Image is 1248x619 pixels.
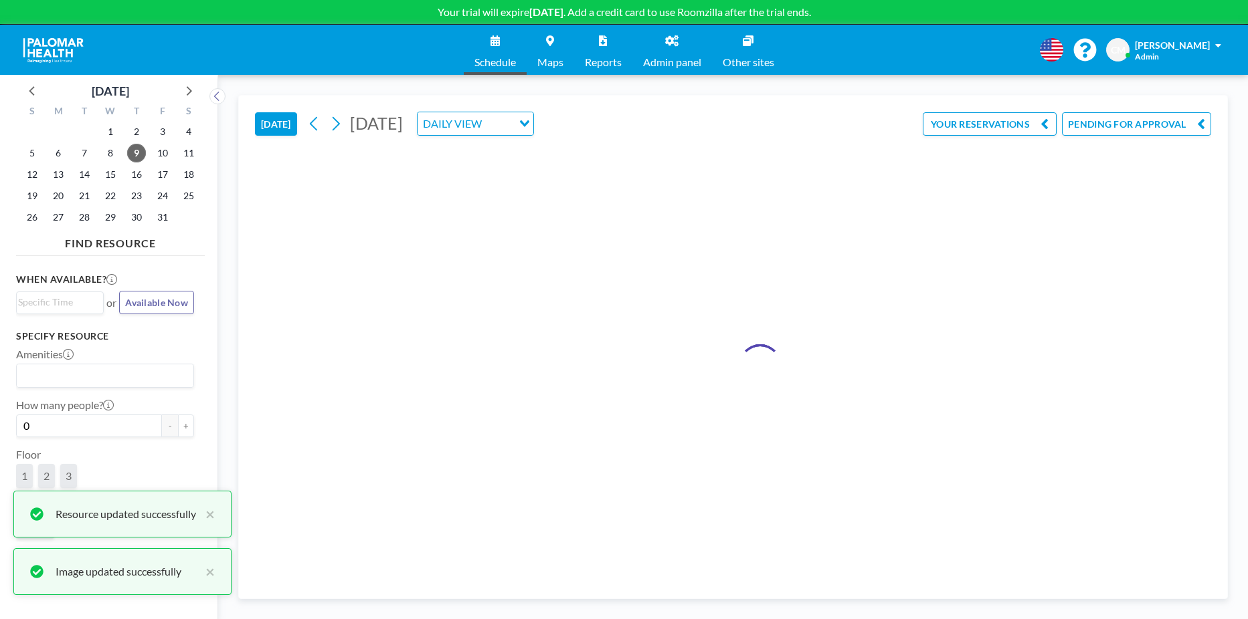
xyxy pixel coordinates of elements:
span: Monday, October 27, 2025 [49,208,68,227]
span: 3 [66,469,72,482]
span: Thursday, October 23, 2025 [127,187,146,205]
a: Schedule [464,25,527,75]
div: M [46,104,72,121]
span: Thursday, October 16, 2025 [127,165,146,184]
span: Sunday, October 5, 2025 [23,144,41,162]
button: PENDING FOR APPROVAL [1062,112,1211,136]
div: Resource updated successfully [56,506,199,522]
span: Wednesday, October 29, 2025 [101,208,120,227]
button: + [178,414,194,437]
span: Saturday, October 18, 2025 [179,165,198,184]
span: Friday, October 10, 2025 [153,144,172,162]
span: Available Now [125,297,188,308]
span: Monday, October 20, 2025 [49,187,68,205]
div: Search for option [17,292,103,312]
span: Tuesday, October 14, 2025 [75,165,94,184]
span: 2 [43,469,50,482]
span: Tuesday, October 7, 2025 [75,144,94,162]
span: Sunday, October 12, 2025 [23,165,41,184]
span: DAILY VIEW [420,115,484,132]
input: Search for option [486,115,511,132]
span: [DATE] [350,113,403,133]
label: How many people? [16,398,114,412]
input: Search for option [18,295,96,309]
span: Thursday, October 9, 2025 [127,144,146,162]
span: Friday, October 31, 2025 [153,208,172,227]
span: 1 [21,469,27,482]
span: or [106,296,116,309]
span: Thursday, October 2, 2025 [127,122,146,141]
h4: FIND RESOURCE [16,231,205,250]
a: Maps [527,25,574,75]
span: Friday, October 24, 2025 [153,187,172,205]
button: - [162,414,178,437]
button: Available Now [119,291,194,314]
span: Saturday, October 25, 2025 [179,187,198,205]
input: Search for option [18,367,186,384]
button: close [199,506,215,522]
img: organization-logo [21,37,85,64]
span: Maps [537,57,563,68]
div: T [72,104,98,121]
a: Other sites [712,25,785,75]
div: S [19,104,46,121]
div: Search for option [17,364,193,387]
span: CM [1111,44,1126,56]
span: Monday, October 13, 2025 [49,165,68,184]
div: [DATE] [92,82,129,100]
span: [PERSON_NAME] [1135,39,1210,51]
h3: Specify resource [16,330,194,342]
div: T [123,104,149,121]
span: Admin [1135,51,1159,61]
span: Schedule [474,57,516,68]
a: Reports [574,25,632,75]
span: Sunday, October 26, 2025 [23,208,41,227]
label: Floor [16,448,41,461]
span: Wednesday, October 15, 2025 [101,165,120,184]
div: Search for option [418,112,533,135]
span: Reports [585,57,622,68]
button: YOUR RESERVATIONS [923,112,1057,136]
span: Saturday, October 11, 2025 [179,144,198,162]
span: Saturday, October 4, 2025 [179,122,198,141]
span: Wednesday, October 22, 2025 [101,187,120,205]
span: Wednesday, October 1, 2025 [101,122,120,141]
span: Wednesday, October 8, 2025 [101,144,120,162]
div: F [149,104,175,121]
span: Tuesday, October 21, 2025 [75,187,94,205]
span: Friday, October 3, 2025 [153,122,172,141]
span: Thursday, October 30, 2025 [127,208,146,227]
span: Other sites [723,57,774,68]
span: Admin panel [643,57,701,68]
span: Friday, October 17, 2025 [153,165,172,184]
div: S [175,104,201,121]
label: Amenities [16,348,74,361]
div: W [98,104,124,121]
span: Sunday, October 19, 2025 [23,187,41,205]
button: close [199,564,215,580]
button: [DATE] [255,112,297,136]
span: Monday, October 6, 2025 [49,144,68,162]
span: Tuesday, October 28, 2025 [75,208,94,227]
a: Admin panel [632,25,712,75]
div: Image updated successfully [56,564,199,580]
b: [DATE] [529,5,563,18]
